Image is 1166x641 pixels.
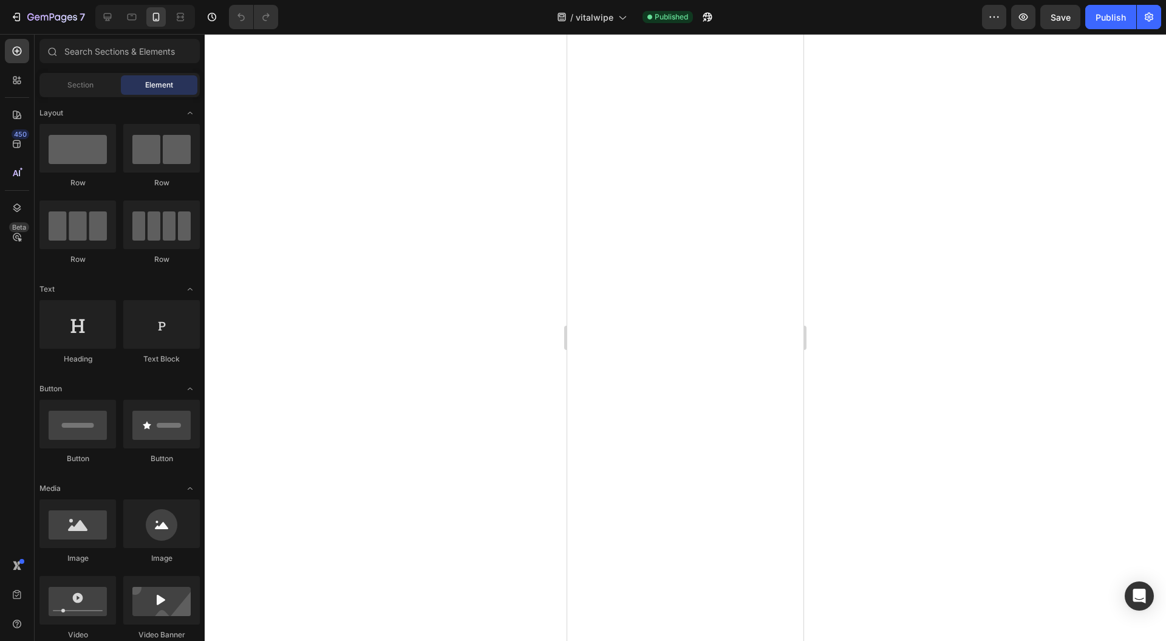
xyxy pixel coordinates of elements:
[39,483,61,494] span: Media
[39,553,116,564] div: Image
[39,177,116,188] div: Row
[67,80,94,91] span: Section
[5,5,90,29] button: 7
[180,379,200,399] span: Toggle open
[180,103,200,123] span: Toggle open
[39,284,55,295] span: Text
[145,80,173,91] span: Element
[1125,581,1154,611] div: Open Intercom Messenger
[1096,11,1126,24] div: Publish
[1040,5,1080,29] button: Save
[180,479,200,498] span: Toggle open
[1085,5,1136,29] button: Publish
[123,553,200,564] div: Image
[180,279,200,299] span: Toggle open
[229,5,278,29] div: Undo/Redo
[12,129,29,139] div: 450
[655,12,688,22] span: Published
[39,354,116,365] div: Heading
[123,354,200,365] div: Text Block
[39,629,116,640] div: Video
[123,254,200,265] div: Row
[9,222,29,232] div: Beta
[123,453,200,464] div: Button
[39,39,200,63] input: Search Sections & Elements
[576,11,613,24] span: vitalwipe
[570,11,573,24] span: /
[39,254,116,265] div: Row
[123,177,200,188] div: Row
[1051,12,1071,22] span: Save
[39,108,63,118] span: Layout
[80,10,85,24] p: 7
[39,453,116,464] div: Button
[567,34,803,641] iframe: Design area
[123,629,200,640] div: Video Banner
[39,383,62,394] span: Button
